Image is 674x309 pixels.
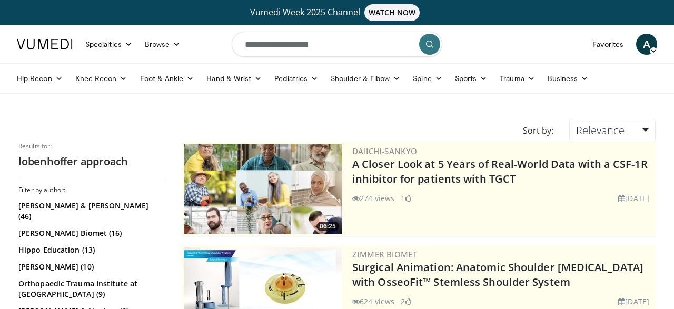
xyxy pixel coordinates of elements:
[18,262,163,272] a: [PERSON_NAME] (10)
[18,155,166,168] h2: lobenhoffer approach
[401,296,411,307] li: 2
[352,296,394,307] li: 624 views
[352,249,417,260] a: Zimmer Biomet
[352,146,418,156] a: Daiichi-Sankyo
[184,144,342,234] img: 93c22cae-14d1-47f0-9e4a-a244e824b022.png.300x170_q85_crop-smart_upscale.jpg
[364,4,420,21] span: WATCH NOW
[17,39,73,49] img: VuMedi Logo
[586,34,630,55] a: Favorites
[232,32,442,57] input: Search topics, interventions
[18,4,656,21] a: Vumedi Week 2025 ChannelWATCH NOW
[184,144,342,234] a: 06:25
[352,157,648,186] a: A Closer Look at 5 Years of Real-World Data with a CSF-1R inhibitor for patients with TGCT
[18,278,163,300] a: Orthopaedic Trauma Institute at [GEOGRAPHIC_DATA] (9)
[18,186,166,194] h3: Filter by author:
[352,260,643,289] a: Surgical Animation: Anatomic Shoulder [MEDICAL_DATA] with OsseoFit™ Stemless Shoulder System
[569,119,656,142] a: Relevance
[541,68,595,89] a: Business
[11,68,69,89] a: Hip Recon
[324,68,407,89] a: Shoulder & Elbow
[18,201,163,222] a: [PERSON_NAME] & [PERSON_NAME] (46)
[134,68,201,89] a: Foot & Ankle
[18,142,166,151] p: Results for:
[618,193,649,204] li: [DATE]
[316,222,339,231] span: 06:25
[69,68,134,89] a: Knee Recon
[407,68,448,89] a: Spine
[18,245,163,255] a: Hippo Education (13)
[200,68,268,89] a: Hand & Wrist
[18,228,163,238] a: [PERSON_NAME] Biomet (16)
[449,68,494,89] a: Sports
[401,193,411,204] li: 1
[515,119,561,142] div: Sort by:
[618,296,649,307] li: [DATE]
[636,34,657,55] a: A
[138,34,187,55] a: Browse
[352,193,394,204] li: 274 views
[79,34,138,55] a: Specialties
[493,68,541,89] a: Trauma
[576,123,625,137] span: Relevance
[268,68,324,89] a: Pediatrics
